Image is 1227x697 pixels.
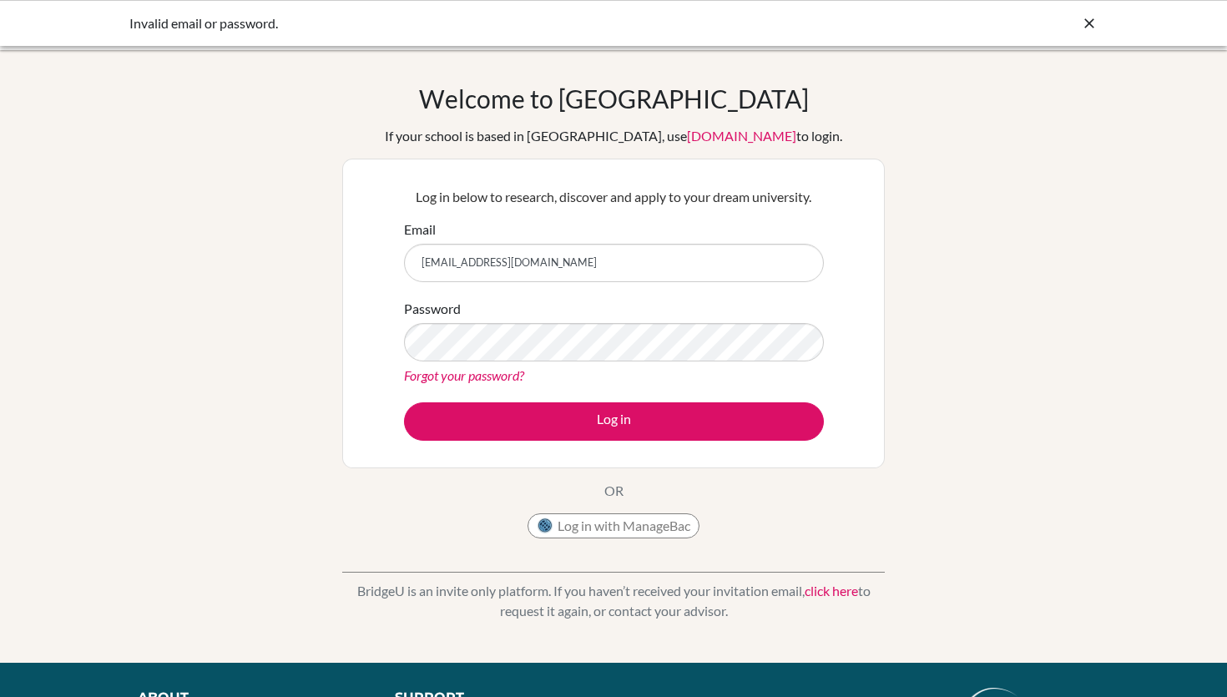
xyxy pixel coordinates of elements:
[419,83,809,114] h1: Welcome to [GEOGRAPHIC_DATA]
[342,581,885,621] p: BridgeU is an invite only platform. If you haven’t received your invitation email, to request it ...
[129,13,847,33] div: Invalid email or password.
[385,126,842,146] div: If your school is based in [GEOGRAPHIC_DATA], use to login.
[404,187,824,207] p: Log in below to research, discover and apply to your dream university.
[528,513,699,538] button: Log in with ManageBac
[404,402,824,441] button: Log in
[805,583,858,599] a: click here
[687,128,796,144] a: [DOMAIN_NAME]
[604,481,624,501] p: OR
[404,299,461,319] label: Password
[404,220,436,240] label: Email
[404,367,524,383] a: Forgot your password?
